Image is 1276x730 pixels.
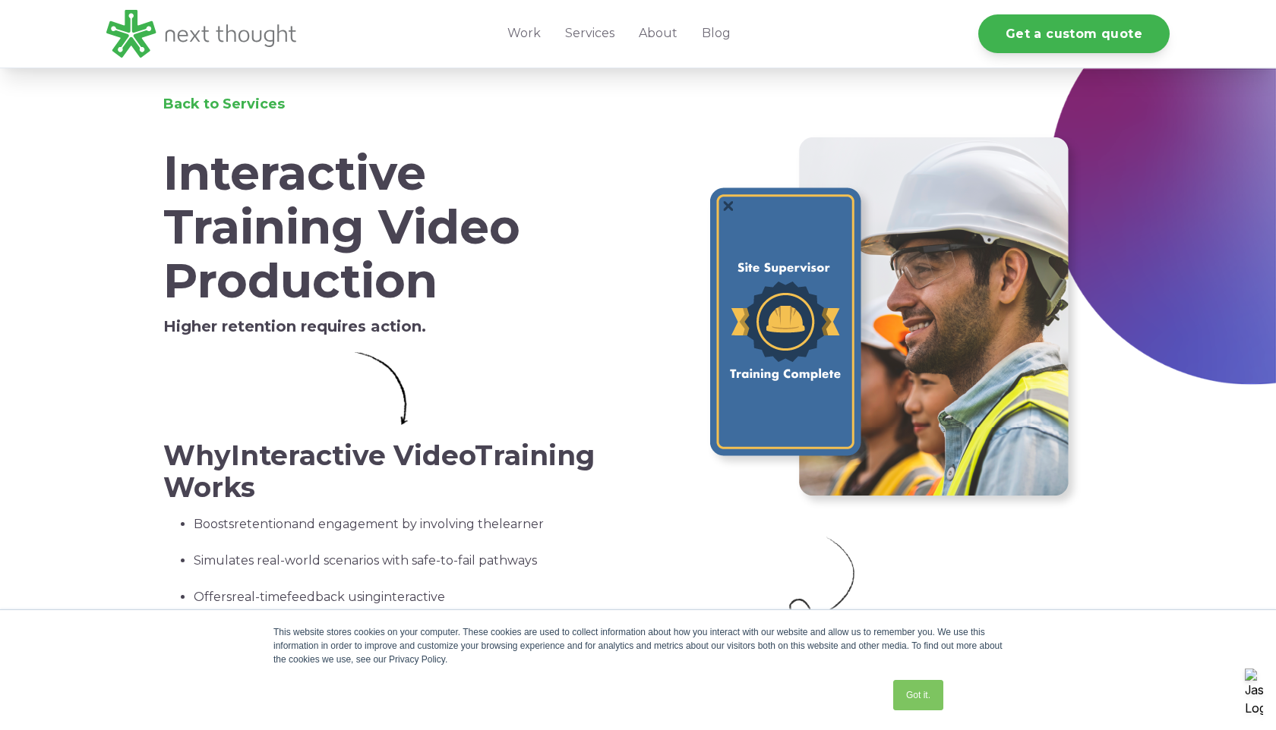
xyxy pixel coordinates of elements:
span: hotspots, and 360 environments [381,608,577,622]
li: Simulates real-world scenarios with safe-to-fail pathways [194,552,599,588]
img: Artboard 20 [774,536,865,659]
img: Simple Arrow [355,352,408,425]
img: LG - NextThought Logo [106,10,296,58]
img: Construction 1 [701,132,1081,511]
span: learner [499,517,544,531]
a: Back to Services [163,96,285,112]
span: real-time [232,590,287,604]
h1: Interactive Training Video Production [163,146,599,309]
span: quizzes, [273,608,321,622]
div: This website stores cookies on your computer. These cookies are used to collect information about... [273,625,1003,666]
span: retention [234,517,292,531]
h2: Why Training Works [163,440,599,503]
span: Interactive Video [231,439,475,472]
li: Offers feedback using like [194,588,599,643]
li: Boosts and engagement by involving the [194,515,599,552]
a: Get a custom quote [978,14,1170,53]
a: Got it. [893,680,943,710]
span: clickable [324,608,378,622]
h5: Higher retention requires action. [163,317,599,335]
